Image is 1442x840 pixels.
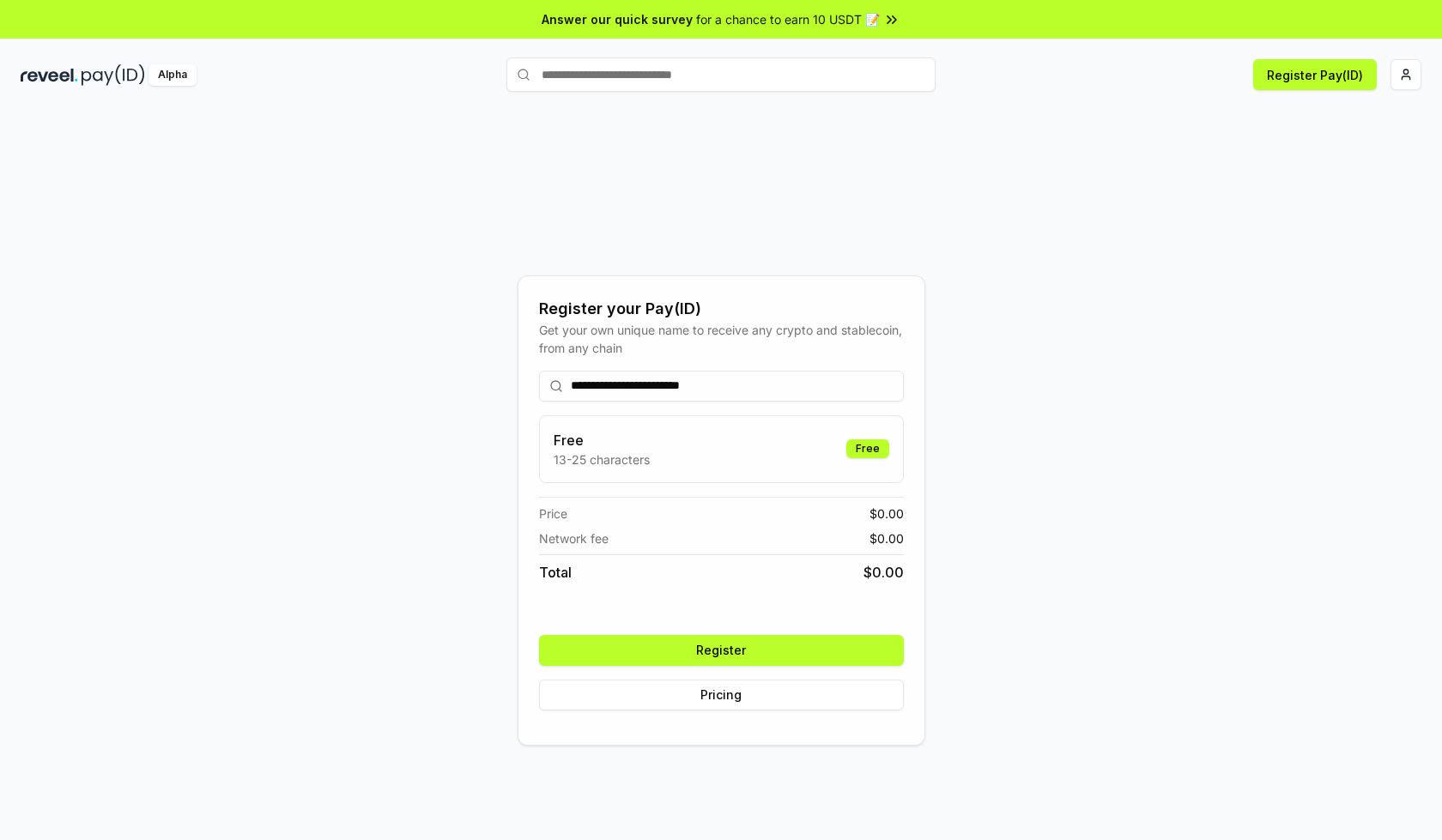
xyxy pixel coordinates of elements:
h3: Free [554,430,650,450]
span: Price [539,505,567,523]
img: pay_id [82,64,145,86]
button: Register [539,635,904,666]
div: Get your own unique name to receive any crypto and stablecoin, from any chain [539,321,904,357]
button: Register Pay(ID) [1253,59,1377,90]
span: Network fee [539,529,609,547]
span: $ 0.00 [863,562,904,583]
button: Pricing [539,680,904,710]
div: Register your Pay(ID) [539,297,904,321]
p: 13-25 characters [554,450,650,468]
span: $ 0.00 [869,505,904,523]
img: reveel_dark [21,64,78,86]
span: for a chance to earn 10 USDT 📝 [696,10,880,28]
div: Free [846,439,889,458]
span: Answer our quick survey [542,10,693,28]
span: Total [539,562,572,583]
span: $ 0.00 [869,529,904,547]
div: Alpha [148,64,197,86]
